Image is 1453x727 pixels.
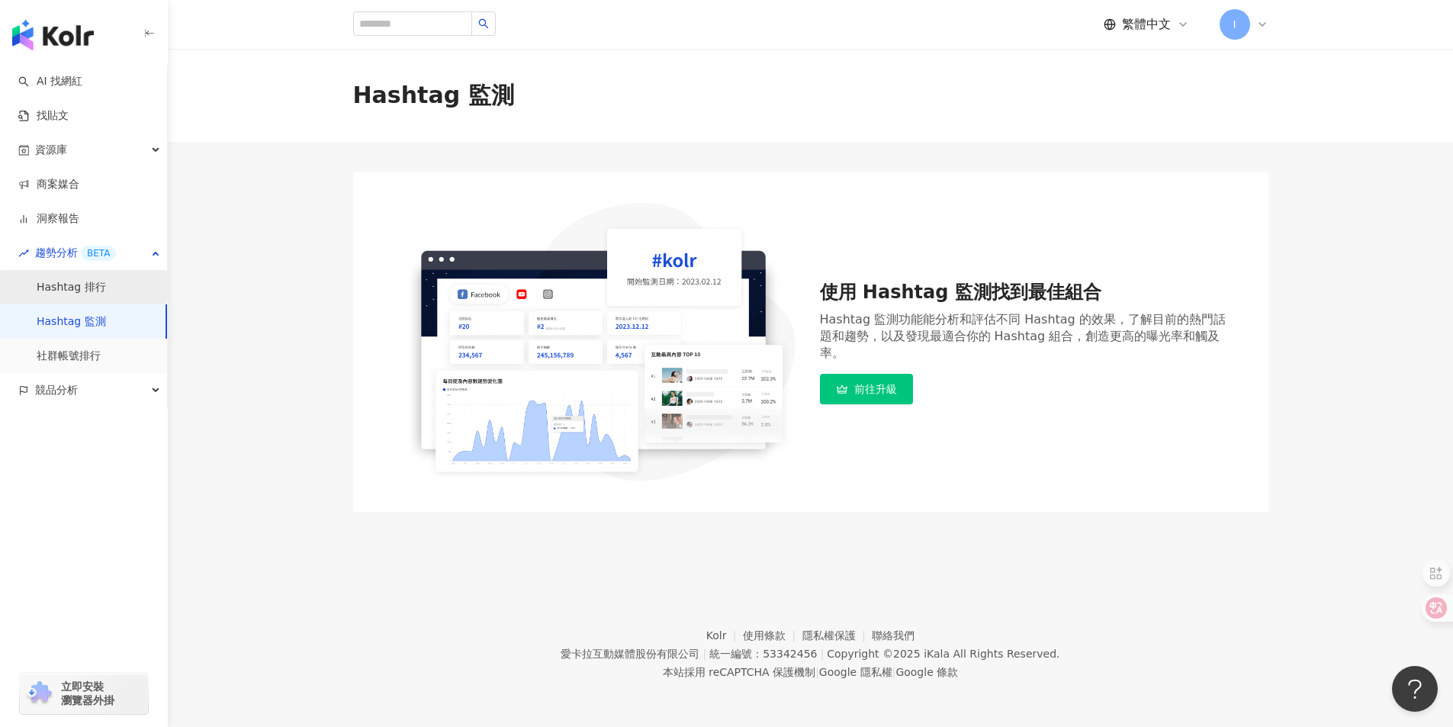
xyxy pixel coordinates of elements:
[1392,666,1438,712] iframe: Help Scout Beacon - Open
[820,280,1238,306] div: 使用 Hashtag 監測找到最佳組合
[1122,16,1171,33] span: 繁體中文
[18,248,29,259] span: rise
[709,648,817,660] div: 統一編號：53342456
[35,373,78,407] span: 競品分析
[924,648,950,660] a: iKala
[561,648,699,660] div: 愛卡拉互動媒體股份有限公司
[81,246,116,261] div: BETA
[872,629,915,642] a: 聯絡我們
[61,680,114,707] span: 立即安裝 瀏覽器外掛
[35,236,116,270] span: 趨勢分析
[478,18,489,29] span: search
[18,211,79,227] a: 洞察報告
[353,79,514,111] div: Hashtag 監測
[37,349,101,364] a: 社群帳號排行
[20,673,148,714] a: chrome extension立即安裝 瀏覽器外掛
[820,311,1238,362] div: Hashtag 監測功能能分析和評估不同 Hashtag 的效果，了解目前的熱門話題和趨勢，以及發現最適合你的 Hashtag 組合，創造更高的曝光率和觸及率。
[743,629,802,642] a: 使用條款
[820,648,824,660] span: |
[827,648,1059,660] div: Copyright © 2025 All Rights Reserved.
[384,203,802,481] img: 使用 Hashtag 監測找到最佳組合
[37,280,106,295] a: Hashtag 排行
[12,20,94,50] img: logo
[663,663,958,681] span: 本站採用 reCAPTCHA 保護機制
[1233,16,1236,33] span: I
[815,666,819,678] span: |
[802,629,873,642] a: 隱私權保護
[18,108,69,124] a: 找貼文
[18,74,82,89] a: searchAI 找網紅
[24,681,54,706] img: chrome extension
[892,666,896,678] span: |
[820,374,913,404] a: 前往升級
[895,666,958,678] a: Google 條款
[706,629,743,642] a: Kolr
[854,383,897,395] span: 前往升級
[18,177,79,192] a: 商案媒合
[37,314,106,330] a: Hashtag 監測
[35,133,67,167] span: 資源庫
[702,648,706,660] span: |
[819,666,892,678] a: Google 隱私權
